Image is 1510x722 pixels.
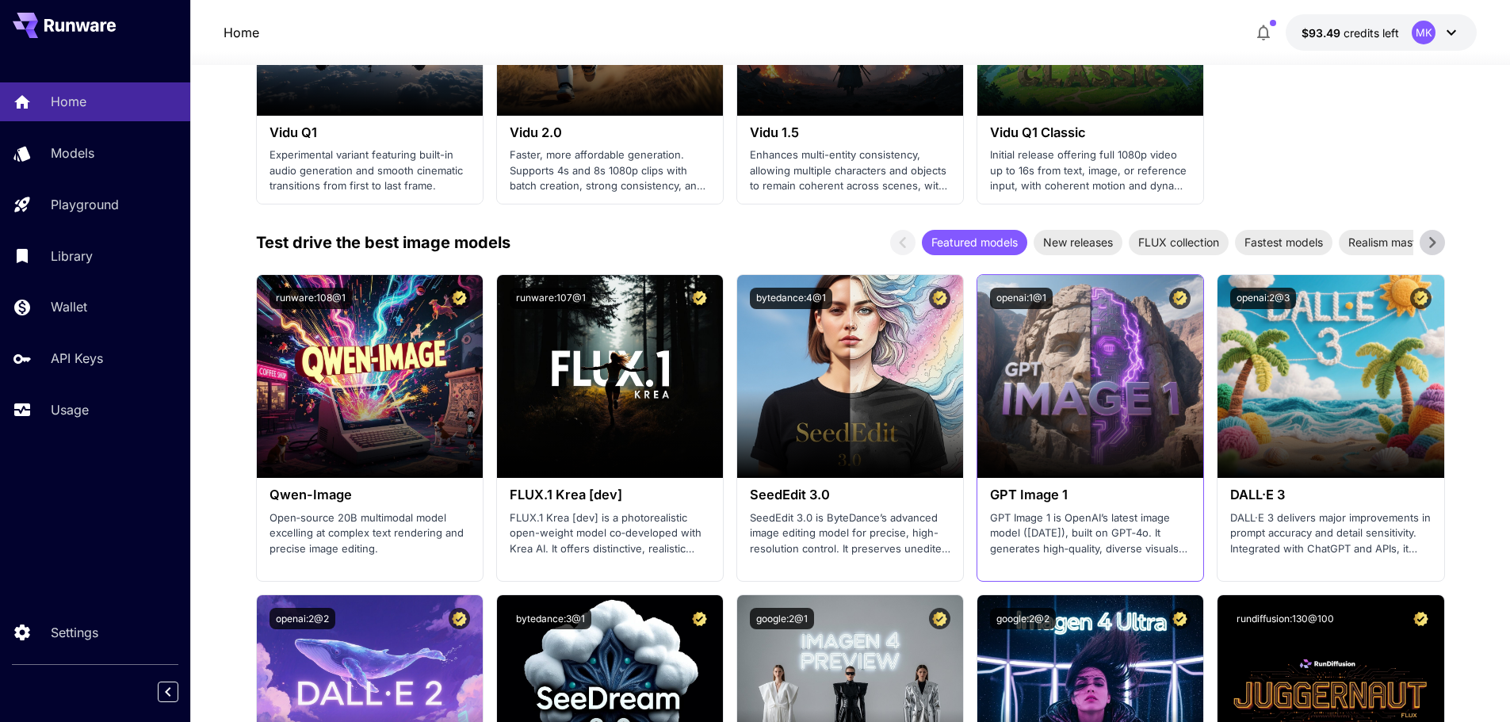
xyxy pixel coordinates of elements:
[929,608,950,629] button: Certified Model – Vetted for best performance and includes a commercial license.
[510,147,710,194] p: Faster, more affordable generation. Supports 4s and 8s 1080p clips with batch creation, strong co...
[51,195,119,214] p: Playground
[1230,487,1431,502] h3: DALL·E 3
[1218,275,1443,478] img: alt
[990,510,1191,557] p: GPT Image 1 is OpenAI’s latest image model ([DATE]), built on GPT‑4o. It generates high‑quality, ...
[1230,608,1340,629] button: rundiffusion:130@100
[270,608,335,629] button: openai:2@2
[750,487,950,502] h3: SeedEdit 3.0
[270,288,352,309] button: runware:108@1
[1034,230,1122,255] div: New releases
[750,147,950,194] p: Enhances multi-entity consistency, allowing multiple characters and objects to remain coherent ac...
[1034,234,1122,250] span: New releases
[990,125,1191,140] h3: Vidu Q1 Classic
[689,608,710,629] button: Certified Model – Vetted for best performance and includes a commercial license.
[1129,230,1229,255] div: FLUX collection
[510,510,710,557] p: FLUX.1 Krea [dev] is a photorealistic open-weight model co‑developed with Krea AI. It offers dist...
[1129,234,1229,250] span: FLUX collection
[257,275,483,478] img: alt
[990,288,1053,309] button: openai:1@1
[51,400,89,419] p: Usage
[990,608,1056,629] button: google:2@2
[51,623,98,642] p: Settings
[256,231,510,254] p: Test drive the best image models
[1169,288,1191,309] button: Certified Model – Vetted for best performance and includes a commercial license.
[990,147,1191,194] p: Initial release offering full 1080p video up to 16s from text, image, or reference input, with co...
[1286,14,1477,51] button: $93.4868MK
[1169,608,1191,629] button: Certified Model – Vetted for best performance and includes a commercial license.
[51,349,103,368] p: API Keys
[1344,26,1399,40] span: credits left
[51,297,87,316] p: Wallet
[510,125,710,140] h3: Vidu 2.0
[510,608,591,629] button: bytedance:3@1
[1235,230,1332,255] div: Fastest models
[750,288,832,309] button: bytedance:4@1
[510,487,710,502] h3: FLUX.1 Krea [dev]
[270,147,470,194] p: Experimental variant featuring built-in audio generation and smooth cinematic transitions from fi...
[1235,234,1332,250] span: Fastest models
[990,487,1191,502] h3: GPT Image 1
[750,608,814,629] button: google:2@1
[497,275,723,478] img: alt
[270,125,470,140] h3: Vidu Q1
[224,23,259,42] nav: breadcrumb
[1410,288,1432,309] button: Certified Model – Vetted for best performance and includes a commercial license.
[1410,608,1432,629] button: Certified Model – Vetted for best performance and includes a commercial license.
[270,487,470,502] h3: Qwen-Image
[224,23,259,42] a: Home
[689,288,710,309] button: Certified Model – Vetted for best performance and includes a commercial license.
[449,288,470,309] button: Certified Model – Vetted for best performance and includes a commercial license.
[1339,230,1442,255] div: Realism masters
[1339,234,1442,250] span: Realism masters
[1230,510,1431,557] p: DALL·E 3 delivers major improvements in prompt accuracy and detail sensitivity. Integrated with C...
[1412,21,1435,44] div: MK
[1302,25,1399,41] div: $93.4868
[922,234,1027,250] span: Featured models
[270,510,470,557] p: Open‑source 20B multimodal model excelling at complex text rendering and precise image editing.
[922,230,1027,255] div: Featured models
[449,608,470,629] button: Certified Model – Vetted for best performance and includes a commercial license.
[510,288,592,309] button: runware:107@1
[158,682,178,702] button: Collapse sidebar
[51,143,94,162] p: Models
[51,92,86,111] p: Home
[750,510,950,557] p: SeedEdit 3.0 is ByteDance’s advanced image editing model for precise, high-resolution control. It...
[929,288,950,309] button: Certified Model – Vetted for best performance and includes a commercial license.
[977,275,1203,478] img: alt
[51,246,93,265] p: Library
[1302,26,1344,40] span: $93.49
[1230,288,1296,309] button: openai:2@3
[750,125,950,140] h3: Vidu 1.5
[737,275,963,478] img: alt
[170,678,190,706] div: Collapse sidebar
